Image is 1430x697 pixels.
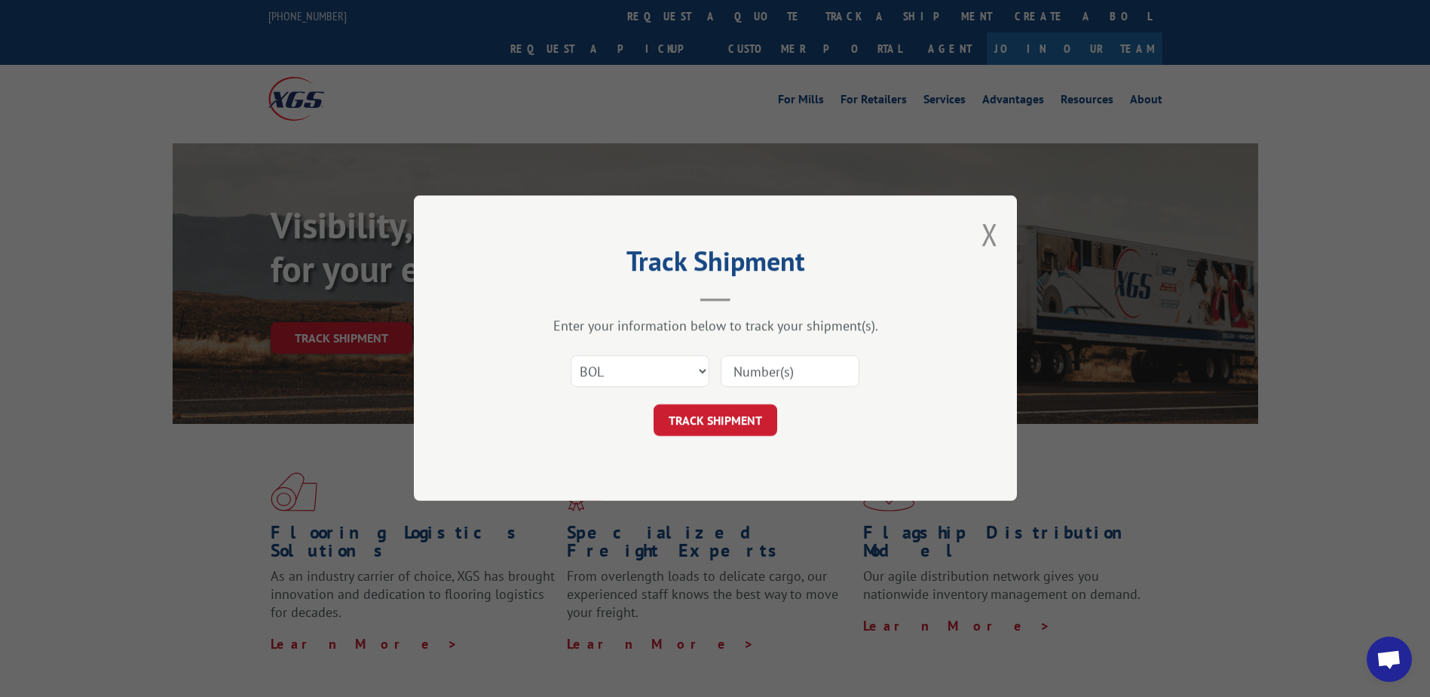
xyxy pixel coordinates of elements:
input: Number(s) [721,356,859,388]
div: Enter your information below to track your shipment(s). [489,318,942,335]
button: Close modal [981,214,998,254]
h2: Track Shipment [489,250,942,279]
button: TRACK SHIPMENT [654,405,777,437]
div: Open chat [1367,637,1412,682]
